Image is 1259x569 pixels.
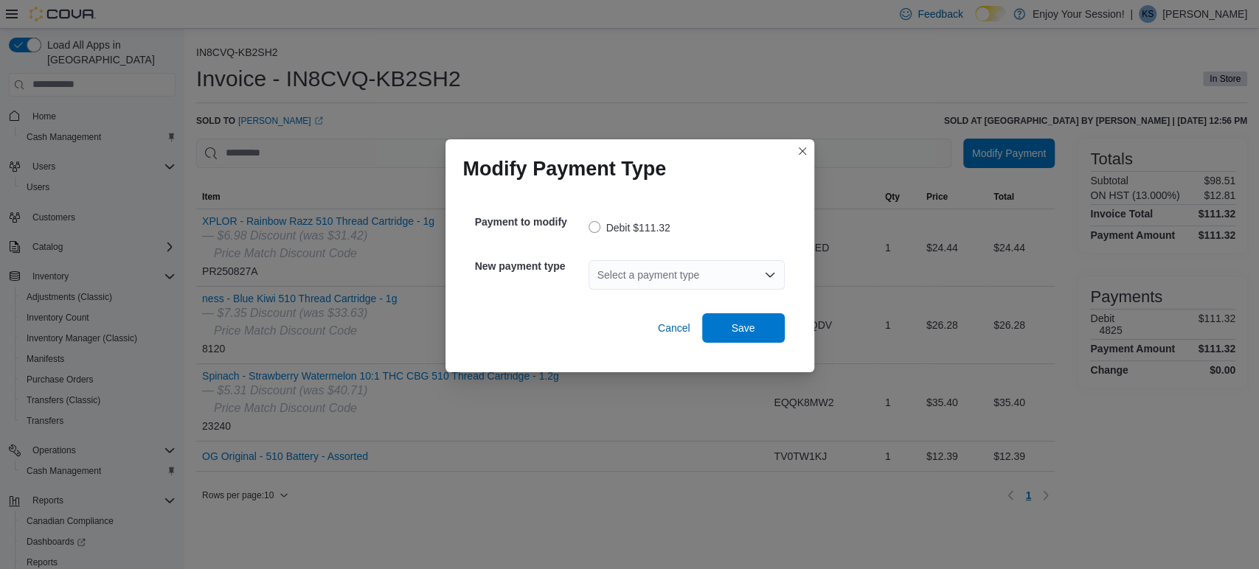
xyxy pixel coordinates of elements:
[794,142,811,160] button: Closes this modal window
[658,321,690,335] span: Cancel
[652,313,696,343] button: Cancel
[589,219,670,237] label: Debit $111.32
[702,313,785,343] button: Save
[475,251,586,281] h5: New payment type
[597,266,599,284] input: Accessible screen reader label
[764,269,776,281] button: Open list of options
[463,157,667,181] h1: Modify Payment Type
[732,321,755,335] span: Save
[475,207,586,237] h5: Payment to modify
